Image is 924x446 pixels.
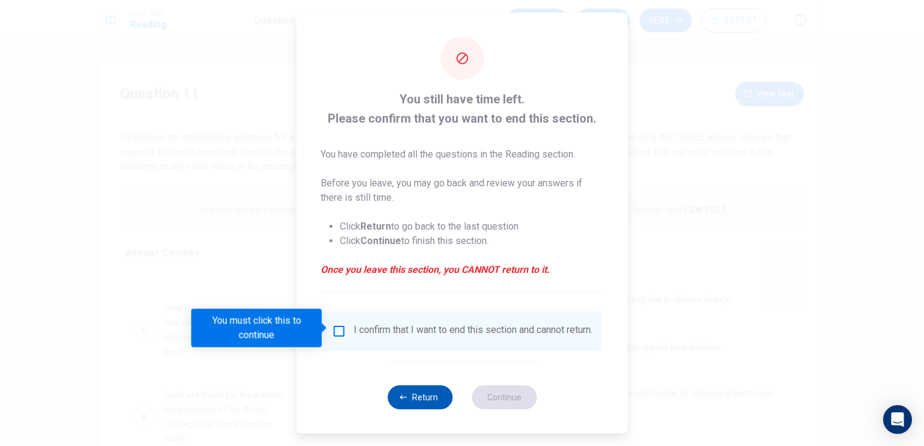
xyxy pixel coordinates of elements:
em: Once you leave this section, you CANNOT return to it. [321,263,604,277]
span: You must click this to continue [332,324,346,338]
li: Click to finish this section. [340,234,604,248]
span: You still have time left. Please confirm that you want to end this section. [321,90,604,128]
div: I confirm that I want to end this section and cannot return. [354,324,593,338]
div: Open Intercom Messenger [883,405,912,434]
p: You have completed all the questions in the Reading section. [321,147,604,162]
li: Click to go back to the last question [340,219,604,234]
strong: Continue [360,235,401,246]
div: You must click this to continue [191,309,322,347]
p: Before you leave, you may go back and review your answers if there is still time. [321,176,604,205]
button: Return [387,385,452,409]
strong: Return [360,221,391,232]
button: Continue [472,385,537,409]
